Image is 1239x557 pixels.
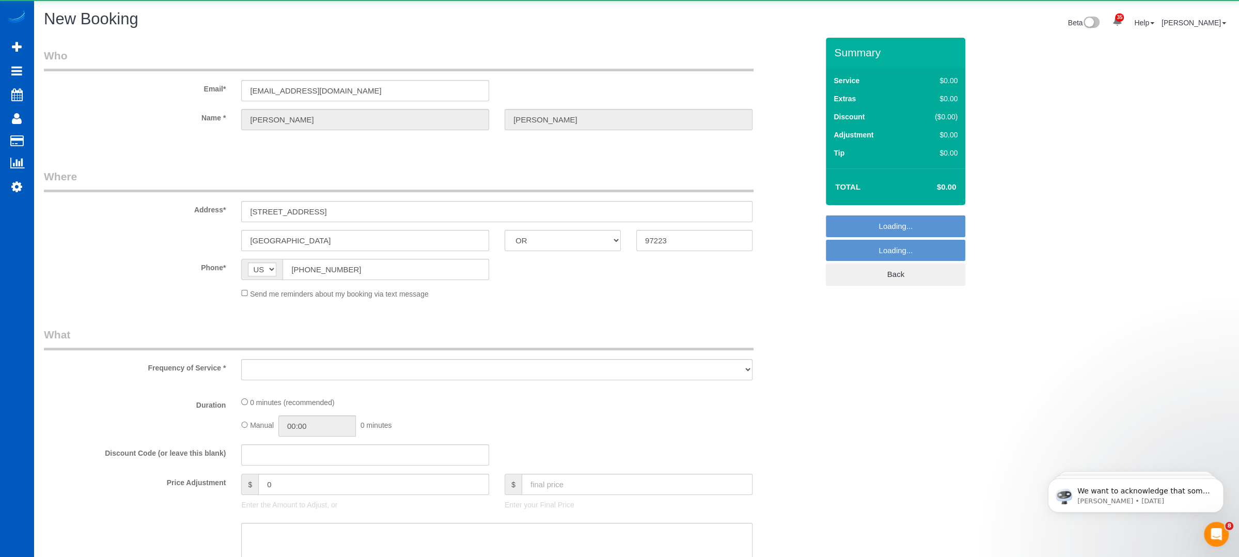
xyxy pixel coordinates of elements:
[44,48,754,71] legend: Who
[913,94,958,104] div: $0.00
[505,109,752,130] input: Last Name*
[834,148,844,158] label: Tip
[1134,19,1154,27] a: Help
[45,30,178,172] span: We want to acknowledge that some users may be experiencing lag or slower performance in our softw...
[1162,19,1226,27] a: [PERSON_NAME]
[36,259,233,273] label: Phone*
[250,421,274,429] span: Manual
[36,396,233,410] label: Duration
[36,80,233,94] label: Email*
[913,112,958,122] div: ($0.00)
[36,109,233,123] label: Name *
[1204,522,1229,547] iframe: Intercom live chat
[241,230,489,251] input: City*
[913,148,958,158] div: $0.00
[241,500,489,510] p: Enter the Amount to Adjust, or
[834,94,856,104] label: Extras
[36,359,233,373] label: Frequency of Service *
[250,398,334,407] span: 0 minutes (recommended)
[1115,13,1124,22] span: 35
[44,169,754,192] legend: Where
[913,130,958,140] div: $0.00
[636,230,752,251] input: Zip Code*
[913,75,958,86] div: $0.00
[1107,10,1127,33] a: 35
[834,47,960,58] h3: Summary
[1225,522,1233,530] span: 8
[906,183,956,192] h4: $0.00
[241,109,489,130] input: First Name*
[1083,17,1100,30] img: New interface
[36,444,233,458] label: Discount Code (or leave this blank)
[36,201,233,215] label: Address*
[6,10,27,25] img: Automaid Logo
[36,474,233,488] label: Price Adjustment
[834,130,873,140] label: Adjustment
[44,327,754,350] legend: What
[826,264,965,285] a: Back
[834,112,865,122] label: Discount
[835,182,860,191] strong: Total
[834,75,859,86] label: Service
[250,289,429,298] span: Send me reminders about my booking via text message
[1068,19,1100,27] a: Beta
[283,259,489,280] input: Phone*
[505,500,752,510] p: Enter your Final Price
[1032,457,1239,529] iframe: Intercom notifications message
[522,474,752,495] input: final price
[241,474,258,495] span: $
[360,421,392,429] span: 0 minutes
[45,40,178,49] p: Message from Ellie, sent 1w ago
[44,10,138,28] span: New Booking
[505,474,522,495] span: $
[241,80,489,101] input: Email*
